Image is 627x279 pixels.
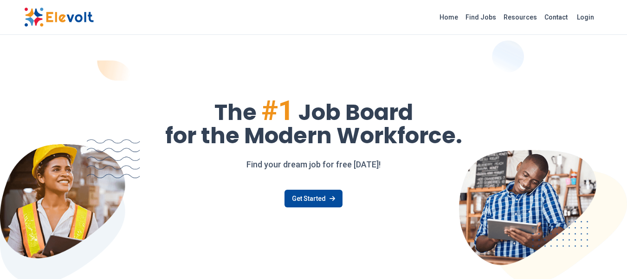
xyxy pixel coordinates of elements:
[462,10,500,25] a: Find Jobs
[571,8,600,27] a: Login
[436,10,462,25] a: Home
[24,158,603,171] p: Find your dream job for free [DATE]!
[500,10,541,25] a: Resources
[284,190,343,207] a: Get Started
[541,10,571,25] a: Contact
[261,94,294,127] span: #1
[24,97,603,147] h1: The Job Board for the Modern Workforce.
[24,7,94,27] img: Elevolt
